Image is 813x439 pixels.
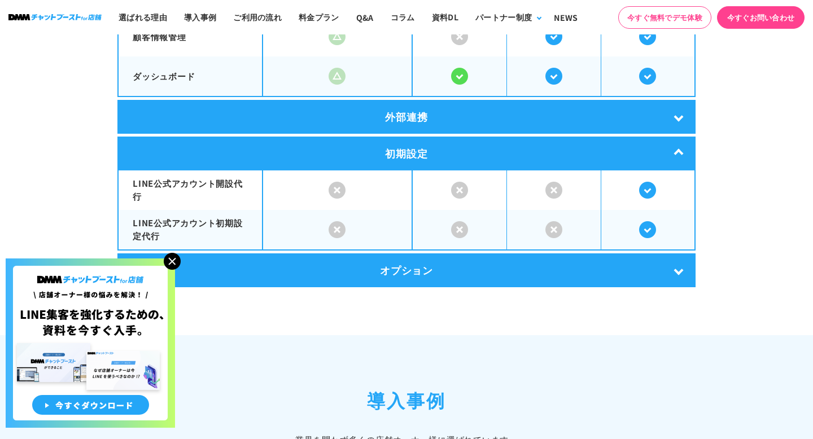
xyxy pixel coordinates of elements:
[8,14,102,20] img: ロゴ
[117,100,696,134] div: 外部連携
[133,30,248,43] p: 顧客情報管理
[717,6,805,29] a: 今すぐお問い合わせ
[117,253,696,287] div: オプション
[133,217,248,242] p: LINE公式アカウント初期設定代行
[6,258,175,428] img: 店舗オーナー様の悩みを解決!LINE集客を狂化するための資料を今すぐ入手!
[133,70,248,83] p: ダッシュボード
[618,6,711,29] a: 今すぐ無料でデモ体験
[475,11,532,23] div: パートナー制度
[68,386,745,413] h2: 導入事例
[6,258,175,272] a: 店舗オーナー様の悩みを解決!LINE集客を狂化するための資料を今すぐ入手!
[117,137,696,170] div: 初期設定
[133,177,248,203] p: LINE公式アカウント開設代行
